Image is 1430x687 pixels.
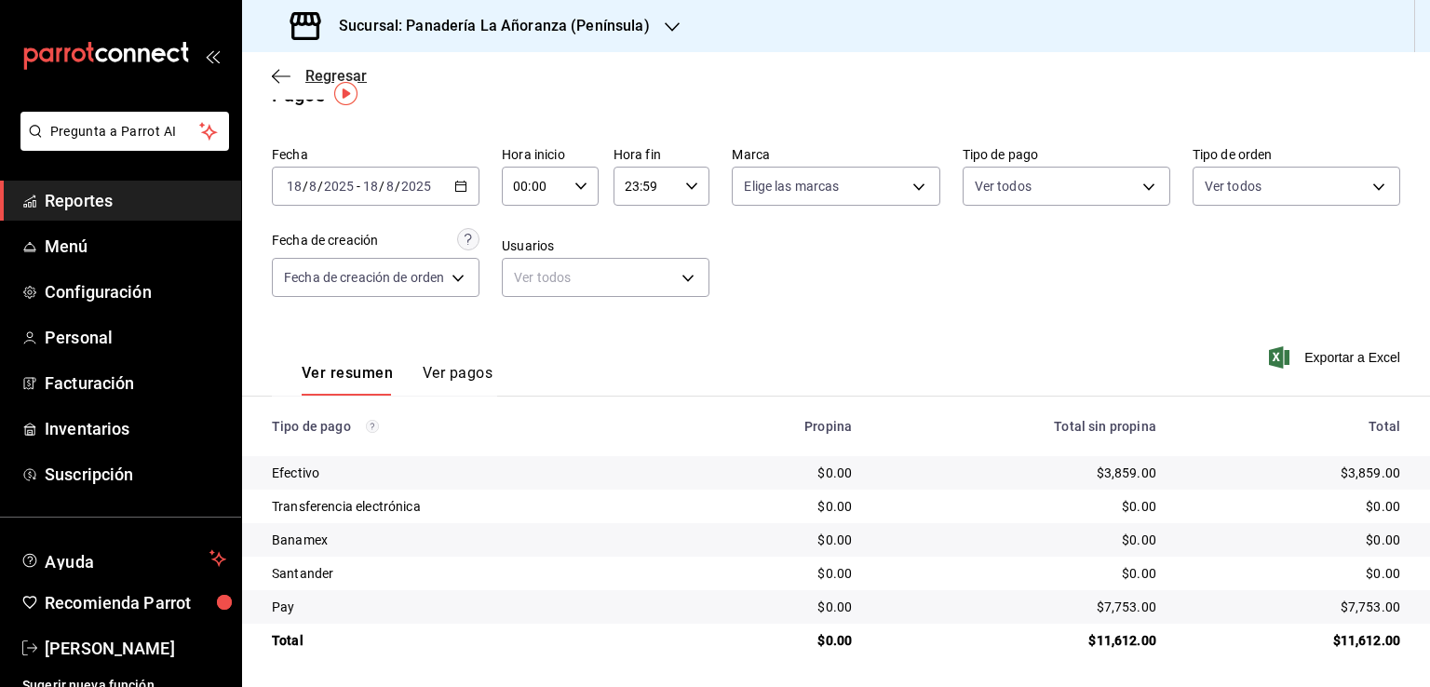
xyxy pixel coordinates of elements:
span: Ayuda [45,547,202,570]
div: Total [272,631,673,650]
span: Regresar [305,67,367,85]
span: Recomienda Parrot [45,590,226,615]
div: Santander [272,564,673,583]
div: Pay [272,598,673,616]
label: Tipo de orden [1193,148,1400,161]
button: Ver pagos [423,364,492,396]
div: $0.00 [703,598,852,616]
label: Fecha [272,148,479,161]
span: Configuración [45,279,226,304]
div: $0.00 [703,631,852,650]
span: [PERSON_NAME] [45,636,226,661]
span: Elige las marcas [744,177,839,195]
input: -- [308,179,317,194]
div: $0.00 [703,564,852,583]
div: Propina [703,419,852,434]
span: Ver todos [1205,177,1261,195]
button: Regresar [272,67,367,85]
span: - [357,179,360,194]
div: Fecha de creación [272,231,378,250]
span: Reportes [45,188,226,213]
input: -- [362,179,379,194]
div: $7,753.00 [1186,598,1400,616]
span: Fecha de creación de orden [284,268,444,287]
div: Total sin propina [882,419,1156,434]
span: / [395,179,400,194]
button: Exportar a Excel [1273,346,1400,369]
div: $0.00 [703,531,852,549]
span: Menú [45,234,226,259]
h3: Sucursal: Panadería La Añoranza (Península) [324,15,650,37]
input: -- [385,179,395,194]
input: ---- [323,179,355,194]
input: ---- [400,179,432,194]
div: Tipo de pago [272,419,673,434]
span: Pregunta a Parrot AI [50,122,200,141]
span: Personal [45,325,226,350]
span: Suscripción [45,462,226,487]
label: Usuarios [502,239,709,252]
div: $11,612.00 [1186,631,1400,650]
span: Inventarios [45,416,226,441]
label: Hora fin [614,148,710,161]
svg: Los pagos realizados con Pay y otras terminales son montos brutos. [366,420,379,433]
div: $3,859.00 [882,464,1156,482]
span: Ver todos [975,177,1032,195]
span: Facturación [45,370,226,396]
span: / [303,179,308,194]
label: Tipo de pago [963,148,1170,161]
button: open_drawer_menu [205,48,220,63]
input: -- [286,179,303,194]
a: Pregunta a Parrot AI [13,135,229,155]
button: Pregunta a Parrot AI [20,112,229,151]
div: Total [1186,419,1400,434]
div: $7,753.00 [882,598,1156,616]
div: $0.00 [703,464,852,482]
div: Banamex [272,531,673,549]
span: / [317,179,323,194]
div: navigation tabs [302,364,492,396]
div: $0.00 [1186,564,1400,583]
div: $0.00 [882,531,1156,549]
div: $0.00 [1186,531,1400,549]
div: Transferencia electrónica [272,497,673,516]
label: Hora inicio [502,148,599,161]
div: $0.00 [1186,497,1400,516]
div: Ver todos [502,258,709,297]
img: Tooltip marker [334,82,357,105]
div: $0.00 [882,564,1156,583]
label: Marca [732,148,939,161]
button: Ver resumen [302,364,393,396]
div: $0.00 [882,497,1156,516]
div: $0.00 [703,497,852,516]
div: $11,612.00 [882,631,1156,650]
span: / [379,179,384,194]
div: Efectivo [272,464,673,482]
div: $3,859.00 [1186,464,1400,482]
